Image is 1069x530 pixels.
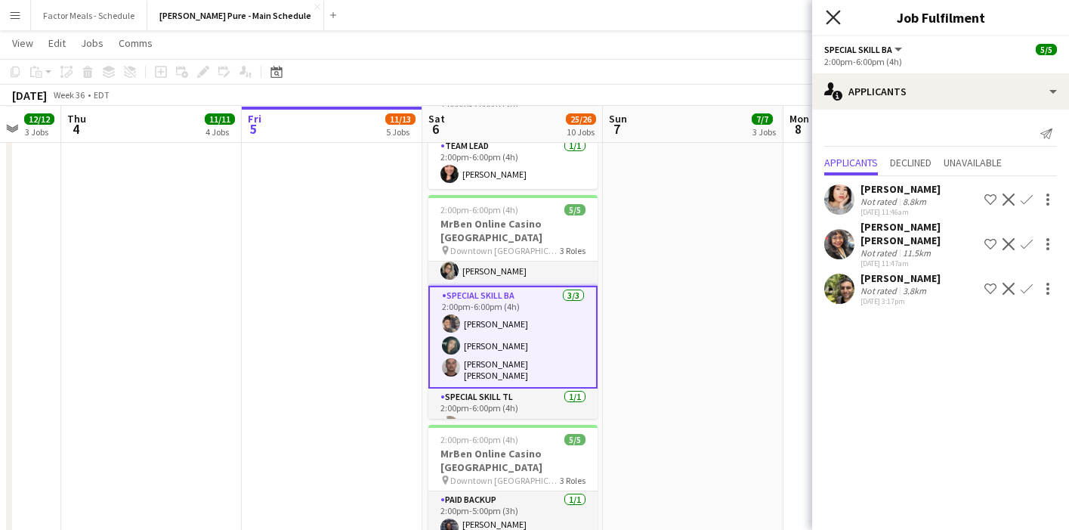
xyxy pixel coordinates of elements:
div: 2:00pm-6:00pm (4h) [824,56,1057,67]
a: View [6,33,39,53]
app-job-card: 2:00pm-6:00pm (4h)5/5MrBen Online Casino [GEOGRAPHIC_DATA] Downtown [GEOGRAPHIC_DATA]3 RolesPaid ... [428,195,598,419]
app-card-role: Special Skill TL1/12:00pm-6:00pm (4h) [428,389,598,440]
span: Thu [67,112,86,126]
span: 5/5 [564,434,585,445]
span: Applicants [824,157,878,168]
span: Special Skill BA [824,44,892,55]
div: 4 Jobs [205,126,234,138]
div: 3 Jobs [752,126,776,138]
span: 3 Roles [560,245,585,256]
div: Not rated [860,196,900,207]
div: 3.8km [900,285,929,296]
span: 6 [426,120,445,138]
div: 8.8km [900,196,929,207]
div: [PERSON_NAME] [PERSON_NAME] [860,220,978,247]
span: 7 [607,120,627,138]
span: Declined [890,157,932,168]
div: [PERSON_NAME] [860,271,941,285]
app-card-role: Team Lead1/12:00pm-6:00pm (4h)[PERSON_NAME] [428,138,598,189]
div: [DATE] 3:17pm [860,296,941,306]
div: [DATE] 11:46am [860,207,941,217]
span: 5 [246,120,261,138]
div: [DATE] 11:47am [860,259,978,268]
span: 25/26 [566,113,596,125]
button: [PERSON_NAME] Pure - Main Schedule [147,1,324,30]
span: 5/5 [564,204,585,215]
span: Downtown [GEOGRAPHIC_DATA] [450,475,560,486]
div: Applicants [812,73,1069,110]
span: 4 [65,120,86,138]
div: Not rated [860,247,900,259]
span: 7/7 [752,113,773,125]
h3: MrBen Online Casino [GEOGRAPHIC_DATA] [428,447,598,474]
button: Factor Meals - Schedule [31,1,147,30]
span: Fri [248,112,261,126]
div: [DATE] [12,88,47,103]
button: Special Skill BA [824,44,904,55]
span: Downtown [GEOGRAPHIC_DATA] [450,245,560,256]
span: Sat [428,112,445,126]
span: Week 36 [50,89,88,101]
span: 12/12 [24,113,54,125]
div: 3 Jobs [25,126,54,138]
span: 2:00pm-6:00pm (4h) [440,434,518,445]
h3: MrBen Online Casino [GEOGRAPHIC_DATA] [428,217,598,244]
h3: Job Fulfilment [812,8,1069,27]
div: EDT [94,89,110,101]
div: 11.5km [900,247,934,259]
div: [PERSON_NAME] [860,182,941,196]
a: Edit [42,33,72,53]
span: Unavailable [944,157,1002,168]
span: Jobs [81,36,104,50]
div: 10 Jobs [567,126,595,138]
span: 5/5 [1036,44,1057,55]
div: 5 Jobs [386,126,415,138]
div: Not rated [860,285,900,296]
app-card-role: Special Skill BA3/32:00pm-6:00pm (4h)[PERSON_NAME][PERSON_NAME][PERSON_NAME] [PERSON_NAME] [428,286,598,389]
span: View [12,36,33,50]
a: Comms [113,33,159,53]
span: 11/11 [205,113,235,125]
span: 11/13 [385,113,416,125]
a: Jobs [75,33,110,53]
span: 2:00pm-6:00pm (4h) [440,204,518,215]
span: Mon [789,112,809,126]
span: Edit [48,36,66,50]
span: Comms [119,36,153,50]
span: Sun [609,112,627,126]
span: 8 [787,120,809,138]
span: 3 Roles [560,475,585,486]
